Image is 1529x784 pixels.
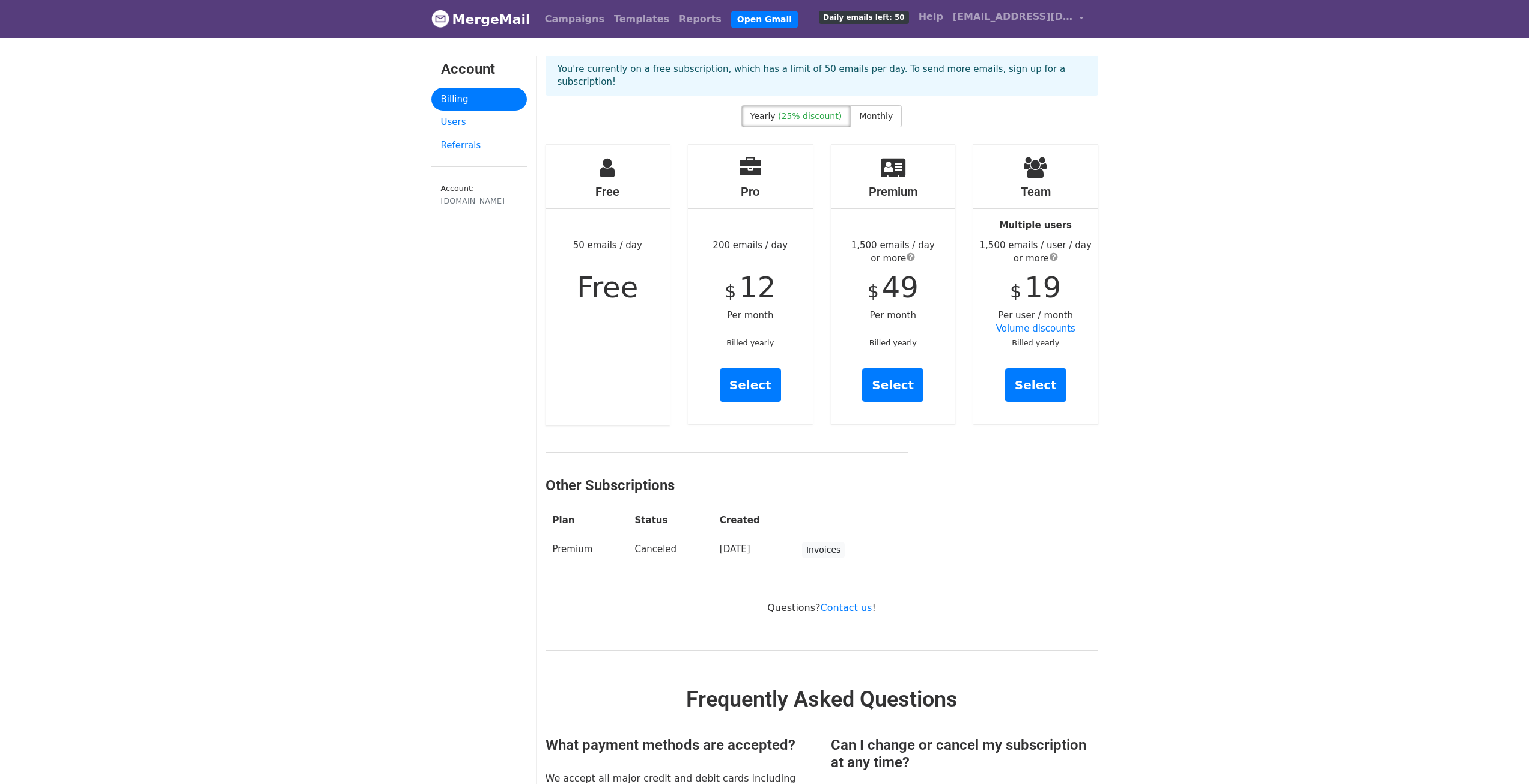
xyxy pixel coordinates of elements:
h4: Free [546,184,670,199]
a: Volume discounts [996,323,1075,334]
th: Status [628,506,713,535]
td: [DATE] [713,535,795,565]
td: Premium [546,535,628,565]
span: Yearly [750,111,776,121]
div: 200 emails / day Per month [688,145,813,424]
a: Daily emails left: 50 [814,5,913,29]
a: Invoices [802,542,845,558]
span: 12 [739,270,776,304]
small: Billed yearly [869,338,917,347]
h3: Account [441,61,517,78]
h3: Can I change or cancel my subscription at any time? [831,737,1098,771]
div: [DOMAIN_NAME] [441,195,517,207]
span: Monthly [859,111,893,121]
span: Daily emails left: 50 [819,11,908,24]
a: Select [862,368,923,402]
div: Per user / month [973,145,1098,424]
a: MergeMail [431,7,530,32]
h3: What payment methods are accepted? [546,737,813,754]
a: Templates [609,7,674,31]
small: Billed yearly [1012,338,1059,347]
strong: Multiple users [1000,220,1072,231]
a: [EMAIL_ADDRESS][DOMAIN_NAME] [948,5,1089,33]
h4: Premium [831,184,956,199]
div: 1,500 emails / user / day or more [973,239,1098,266]
h4: Team [973,184,1098,199]
img: MergeMail logo [431,10,449,28]
p: You're currently on a free subscription, which has a limit of 50 emails per day. To send more ema... [558,63,1086,88]
a: Open Gmail [731,11,798,28]
small: Account: [441,184,517,207]
a: Select [720,368,781,402]
a: Reports [674,7,726,31]
a: Billing [431,88,527,111]
a: Campaigns [540,7,609,31]
th: Created [713,506,795,535]
th: Plan [546,506,628,535]
span: Free [577,270,638,304]
a: Referrals [431,134,527,157]
p: Questions? ! [546,601,1098,614]
span: [EMAIL_ADDRESS][DOMAIN_NAME] [953,10,1073,24]
span: $ [1010,281,1021,302]
a: Help [914,5,948,29]
span: $ [725,281,736,302]
a: Contact us [821,602,872,613]
small: Billed yearly [726,338,774,347]
span: (25% discount) [778,111,842,121]
div: 1,500 emails / day or more [831,239,956,266]
div: Per month [831,145,956,424]
span: $ [868,281,879,302]
h3: Other Subscriptions [546,477,908,494]
span: 49 [882,270,919,304]
h2: Frequently Asked Questions [546,687,1098,713]
h4: Pro [688,184,813,199]
a: Users [431,111,527,134]
span: 19 [1024,270,1061,304]
div: 50 emails / day [546,145,670,425]
a: Select [1005,368,1066,402]
td: Canceled [628,535,713,565]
